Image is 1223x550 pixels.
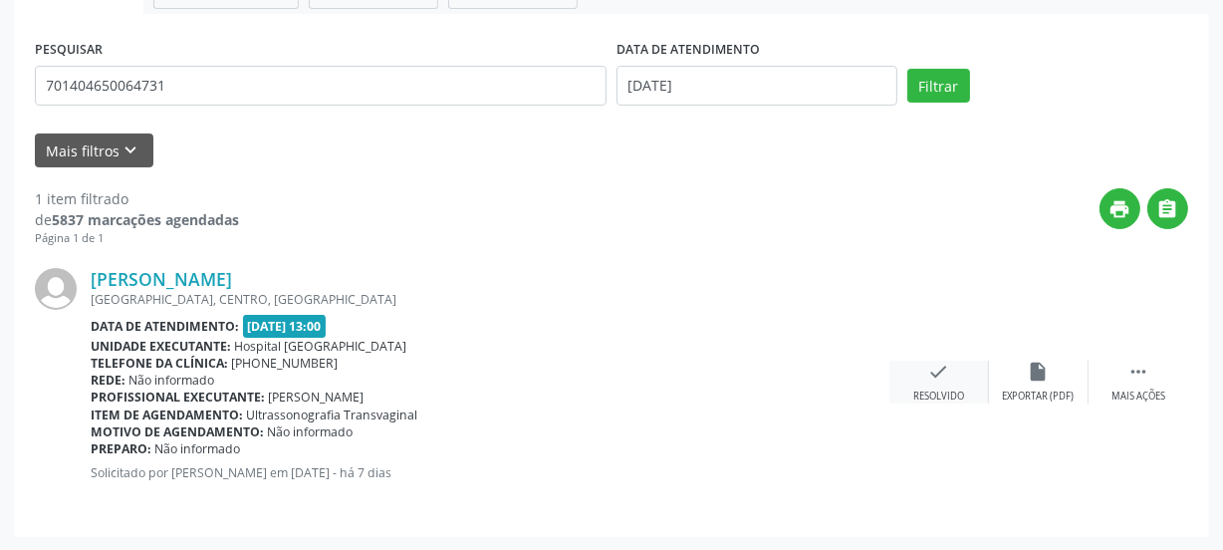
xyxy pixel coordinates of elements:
[35,268,77,310] img: img
[52,210,239,229] strong: 5837 marcações agendadas
[1028,361,1050,383] i: insert_drive_file
[247,407,418,423] span: Ultrassonografia Transvaginal
[1003,390,1075,404] div: Exportar (PDF)
[129,372,215,389] span: Não informado
[91,440,151,457] b: Preparo:
[91,464,889,481] p: Solicitado por [PERSON_NAME] em [DATE] - há 7 dias
[91,318,239,335] b: Data de atendimento:
[121,139,142,161] i: keyboard_arrow_down
[155,440,241,457] span: Não informado
[35,66,607,106] input: Nome, CNS
[91,338,231,355] b: Unidade executante:
[616,66,897,106] input: Selecione um intervalo
[35,35,103,66] label: PESQUISAR
[907,69,970,103] button: Filtrar
[235,338,407,355] span: Hospital [GEOGRAPHIC_DATA]
[1111,390,1165,404] div: Mais ações
[1100,188,1140,229] button: print
[91,389,265,406] b: Profissional executante:
[91,372,125,389] b: Rede:
[91,423,264,440] b: Motivo de agendamento:
[35,209,239,230] div: de
[91,407,243,423] b: Item de agendamento:
[913,390,964,404] div: Resolvido
[243,315,327,338] span: [DATE] 13:00
[616,35,760,66] label: DATA DE ATENDIMENTO
[35,188,239,209] div: 1 item filtrado
[269,389,365,406] span: [PERSON_NAME]
[1157,198,1179,220] i: 
[35,134,153,168] button: Mais filtroskeyboard_arrow_down
[91,355,228,372] b: Telefone da clínica:
[928,361,950,383] i: check
[1127,361,1149,383] i: 
[1109,198,1131,220] i: print
[1147,188,1188,229] button: 
[91,268,232,290] a: [PERSON_NAME]
[91,291,889,308] div: [GEOGRAPHIC_DATA], CENTRO, [GEOGRAPHIC_DATA]
[232,355,339,372] span: [PHONE_NUMBER]
[35,230,239,247] div: Página 1 de 1
[268,423,354,440] span: Não informado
